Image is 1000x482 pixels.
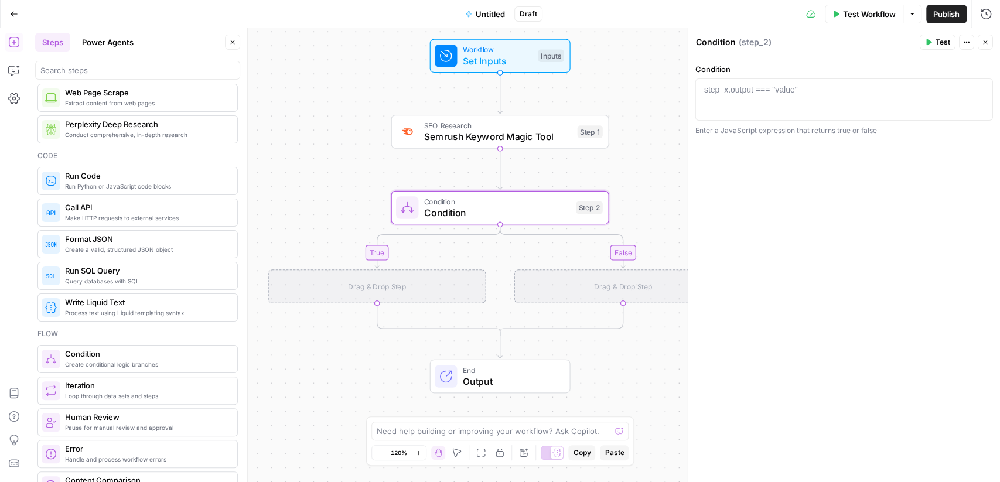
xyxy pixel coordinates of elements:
[65,308,228,317] span: Process text using Liquid templating syntax
[476,8,505,20] span: Untitled
[843,8,896,20] span: Test Workflow
[65,276,228,286] span: Query databases with SQL
[695,63,993,75] label: Condition
[65,360,228,369] span: Create conditional logic branches
[65,170,228,182] span: Run Code
[573,447,591,458] span: Copy
[65,130,228,139] span: Conduct comprehensive, in-depth research
[739,36,772,48] span: ( step_2 )
[65,454,228,464] span: Handle and process workflow errors
[400,125,414,139] img: 8a3tdog8tf0qdwwcclgyu02y995m
[500,224,626,268] g: Edge from step_2 to step_2-else-ghost
[37,151,238,161] div: Code
[600,445,629,460] button: Paste
[498,332,502,358] g: Edge from step_2-conditional-end to end
[65,391,228,401] span: Loop through data sets and steps
[463,364,558,375] span: End
[391,448,407,457] span: 120%
[65,265,228,276] span: Run SQL Query
[498,72,502,113] g: Edge from start to step_1
[65,443,228,454] span: Error
[65,380,228,391] span: Iteration
[695,125,993,136] div: Enter a JavaScript expression that returns true or false
[514,269,732,303] div: Drag & Drop Step
[463,374,558,388] span: Output
[696,36,736,48] textarea: Condition
[65,411,228,423] span: Human Review
[268,269,486,303] div: Drag & Drop Step
[65,182,228,191] span: Run Python or JavaScript code blocks
[605,447,624,458] span: Paste
[65,87,228,98] span: Web Page Scrape
[65,245,228,254] span: Create a valid, structured JSON object
[458,5,512,23] button: Untitled
[926,5,967,23] button: Publish
[500,303,623,336] g: Edge from step_2-else-ghost to step_2-conditional-end
[65,296,228,308] span: Write Liquid Text
[936,37,950,47] span: Test
[578,125,603,138] div: Step 1
[424,206,571,220] span: Condition
[65,98,228,108] span: Extract content from web pages
[463,44,533,55] span: Workflow
[65,233,228,245] span: Format JSON
[424,129,572,143] span: Semrush Keyword Magic Tool
[65,348,228,360] span: Condition
[75,33,141,52] button: Power Agents
[576,201,603,214] div: Step 2
[65,213,228,223] span: Make HTTP requests to external services
[933,8,960,20] span: Publish
[65,423,228,432] span: Pause for manual review and approval
[391,115,609,149] div: SEO ResearchSemrush Keyword Magic ToolStep 1
[538,50,564,63] div: Inputs
[37,329,238,339] div: Flow
[920,35,955,50] button: Test
[35,33,70,52] button: Steps
[424,120,572,131] span: SEO Research
[375,224,500,268] g: Edge from step_2 to step_2-if-ghost
[704,84,798,95] div: step_x.output === "value"
[377,303,500,336] g: Edge from step_2-if-ghost to step_2-conditional-end
[463,54,533,68] span: Set Inputs
[391,191,609,225] div: ConditionConditionStep 2
[65,201,228,213] span: Call API
[65,118,228,130] span: Perplexity Deep Research
[568,445,595,460] button: Copy
[40,64,235,76] input: Search steps
[520,9,537,19] span: Draft
[825,5,903,23] button: Test Workflow
[424,196,571,207] span: Condition
[391,360,609,394] div: EndOutput
[391,39,609,73] div: WorkflowSet InputsInputs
